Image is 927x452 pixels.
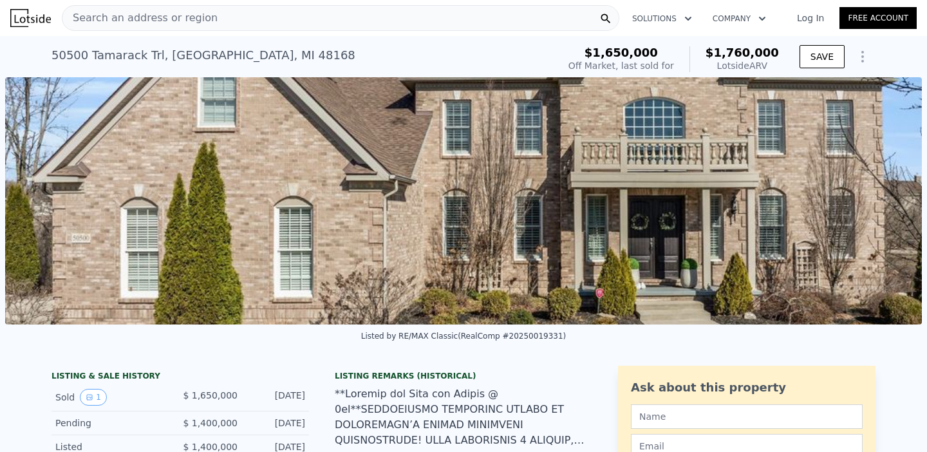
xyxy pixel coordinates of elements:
span: $ 1,650,000 [183,390,238,400]
img: Sale: 72205121 Parcel: 46550994 [5,77,922,325]
div: Listing Remarks (Historical) [335,371,592,381]
div: [DATE] [248,417,305,429]
button: Solutions [622,7,702,30]
button: SAVE [800,45,845,68]
div: Ask about this property [631,379,863,397]
a: Free Account [839,7,917,29]
div: **Loremip dol Sita con Adipis @ 0el**SEDDOEIUSMO TEMPORINC UTLABO ET DOLOREMAGN’A ENIMAD MINIMVEN... [335,386,592,448]
span: $1,650,000 [585,46,658,59]
div: 50500 Tamarack Trl , [GEOGRAPHIC_DATA] , MI 48168 [51,46,355,64]
span: Search an address or region [62,10,218,26]
span: $ 1,400,000 [183,442,238,452]
div: Lotside ARV [706,59,779,72]
input: Name [631,404,863,429]
span: $1,760,000 [706,46,779,59]
span: $ 1,400,000 [183,418,238,428]
div: Pending [55,417,170,429]
button: View historical data [80,389,107,406]
div: [DATE] [248,389,305,406]
div: Listed by RE/MAX Classic (RealComp #20250019331) [361,332,566,341]
button: Show Options [850,44,876,70]
div: Off Market, last sold for [568,59,674,72]
div: Sold [55,389,170,406]
button: Company [702,7,776,30]
div: LISTING & SALE HISTORY [51,371,309,384]
img: Lotside [10,9,51,27]
a: Log In [782,12,839,24]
